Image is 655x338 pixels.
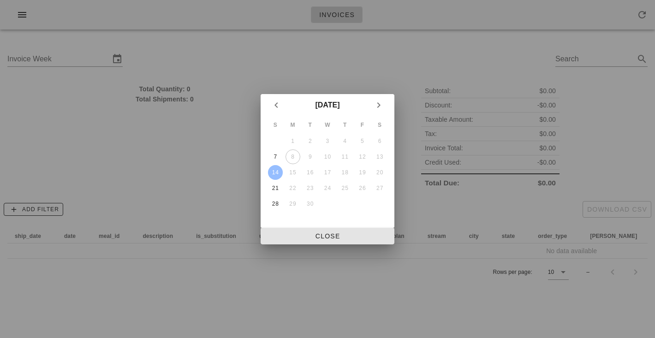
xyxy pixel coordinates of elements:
[268,97,285,113] button: Previous month
[261,228,394,244] button: Close
[285,117,301,133] th: M
[302,117,318,133] th: T
[268,149,283,164] button: 7
[268,201,283,207] div: 28
[268,181,283,196] button: 21
[319,117,336,133] th: W
[371,117,388,133] th: S
[337,117,353,133] th: T
[268,196,283,211] button: 28
[268,169,283,176] div: 14
[370,97,387,113] button: Next month
[268,154,283,160] div: 7
[354,117,371,133] th: F
[268,232,387,240] span: Close
[268,185,283,191] div: 21
[268,165,283,180] button: 14
[267,117,284,133] th: S
[311,96,343,114] button: [DATE]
